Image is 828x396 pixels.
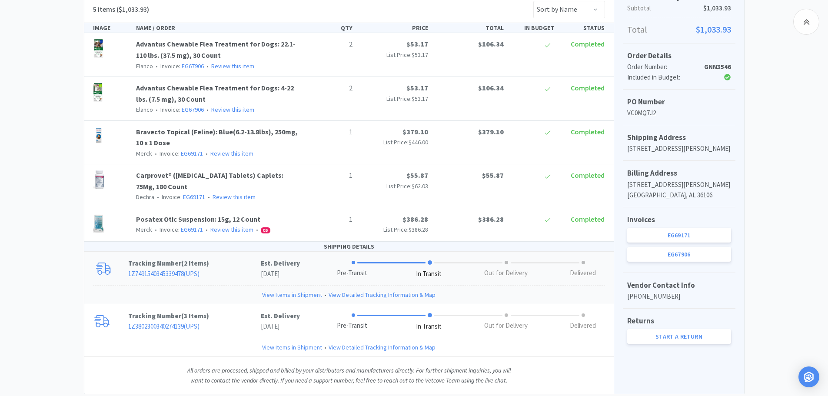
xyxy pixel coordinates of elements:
[84,242,614,252] div: SHIPPING DETAILS
[184,259,206,267] span: 2 Items
[93,126,105,146] img: 6e4df12ba1e543288411b7fd75250586_198633.png
[211,62,254,70] a: Review this item
[482,171,504,180] span: $55.87
[210,226,253,233] a: Review this item
[262,290,322,299] a: View Items in Shipment
[412,182,428,190] span: $62.03
[152,226,203,233] span: Invoice:
[136,215,260,223] a: Posatex Otic Suspension: 15g, 12 Count
[329,290,436,299] a: View Detailed Tracking Information & Map
[627,3,731,13] p: Subtotal
[478,127,504,136] span: $379.10
[402,215,428,223] span: $386.28
[571,83,605,92] span: Completed
[153,226,158,233] span: •
[627,132,731,143] h5: Shipping Address
[359,137,428,147] p: List Price:
[205,106,210,113] span: •
[261,311,300,321] p: Est. Delivery
[571,215,605,223] span: Completed
[627,228,731,243] a: EG69171
[136,83,294,103] a: Advantus Chewable Flea Treatment for Dogs: 4-22 lbs. (7.5 mg), 30 Count
[570,268,596,278] div: Delivered
[359,181,428,191] p: List Price:
[571,40,605,48] span: Completed
[432,23,507,33] div: TOTAL
[627,108,731,118] p: VC0MQ7J2
[306,23,356,33] div: QTY
[416,269,442,279] div: In Transit
[322,343,329,352] span: •
[153,106,204,113] span: Invoice:
[478,40,504,48] span: $106.34
[627,50,731,62] h5: Order Details
[93,4,149,15] h5: ($1,033.93)
[153,62,204,70] span: Invoice:
[128,322,200,330] a: 1Z3802300340274139(UPS)
[154,106,159,113] span: •
[416,322,442,332] div: In Transit
[154,193,205,201] span: Invoice:
[93,5,115,13] span: 5 Items
[136,62,153,70] span: Elanco
[558,23,608,33] div: STATUS
[627,180,731,190] p: [STREET_ADDRESS][PERSON_NAME]
[136,193,154,201] span: Dechra
[154,62,159,70] span: •
[187,366,511,384] i: All orders are processed, shipped and billed by your distributors and manufacturers directly. For...
[184,312,206,320] span: 3 Items
[570,321,596,331] div: Delivered
[136,150,152,157] span: Merck
[136,40,296,60] a: Advantus Chewable Flea Treatment for Dogs: 22.1-110 lbs. (37.5 mg), 30 Count
[93,83,103,102] img: 1a3e1b8b26cc4df6ac30463541b9de8b_634954.png
[359,94,428,103] p: List Price:
[206,193,211,201] span: •
[359,225,428,234] p: List Price:
[181,150,203,157] a: EG69171
[309,170,352,181] p: 1
[261,258,300,269] p: Est. Delivery
[406,83,428,92] span: $53.17
[136,106,153,113] span: Elanco
[182,106,204,113] a: EG67906
[412,95,428,103] span: $53.17
[322,290,329,299] span: •
[627,247,731,262] a: EG67906
[627,23,731,37] p: Total
[627,315,731,327] h5: Returns
[337,321,367,331] div: Pre-Transit
[156,193,160,201] span: •
[255,226,259,233] span: •
[478,83,504,92] span: $106.34
[128,258,261,269] p: Tracking Number ( )
[627,329,731,344] a: Start a Return
[409,138,428,146] span: $446.00
[627,72,696,83] div: Included in Budget:
[406,40,428,48] span: $53.17
[409,226,428,233] span: $386.28
[205,62,210,70] span: •
[309,83,352,94] p: 2
[204,226,209,233] span: •
[183,193,205,201] a: EG69171
[507,23,558,33] div: IN BUDGET
[309,214,352,225] p: 1
[798,366,819,387] div: Open Intercom Messenger
[210,150,253,157] a: Review this item
[261,228,270,233] span: CB
[337,268,367,278] div: Pre-Transit
[204,150,209,157] span: •
[478,215,504,223] span: $386.28
[359,50,428,60] p: List Price:
[627,96,731,108] h5: PO Number
[182,62,204,70] a: EG67906
[309,126,352,138] p: 1
[484,321,528,331] div: Out for Delivery
[571,127,605,136] span: Completed
[571,171,605,180] span: Completed
[703,3,731,13] span: $1,033.93
[93,39,103,58] img: 3ddc18581bc34f8a9f00d412216c41b1_634977.png
[261,321,300,332] p: [DATE]
[484,268,528,278] div: Out for Delivery
[213,193,256,201] a: Review this item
